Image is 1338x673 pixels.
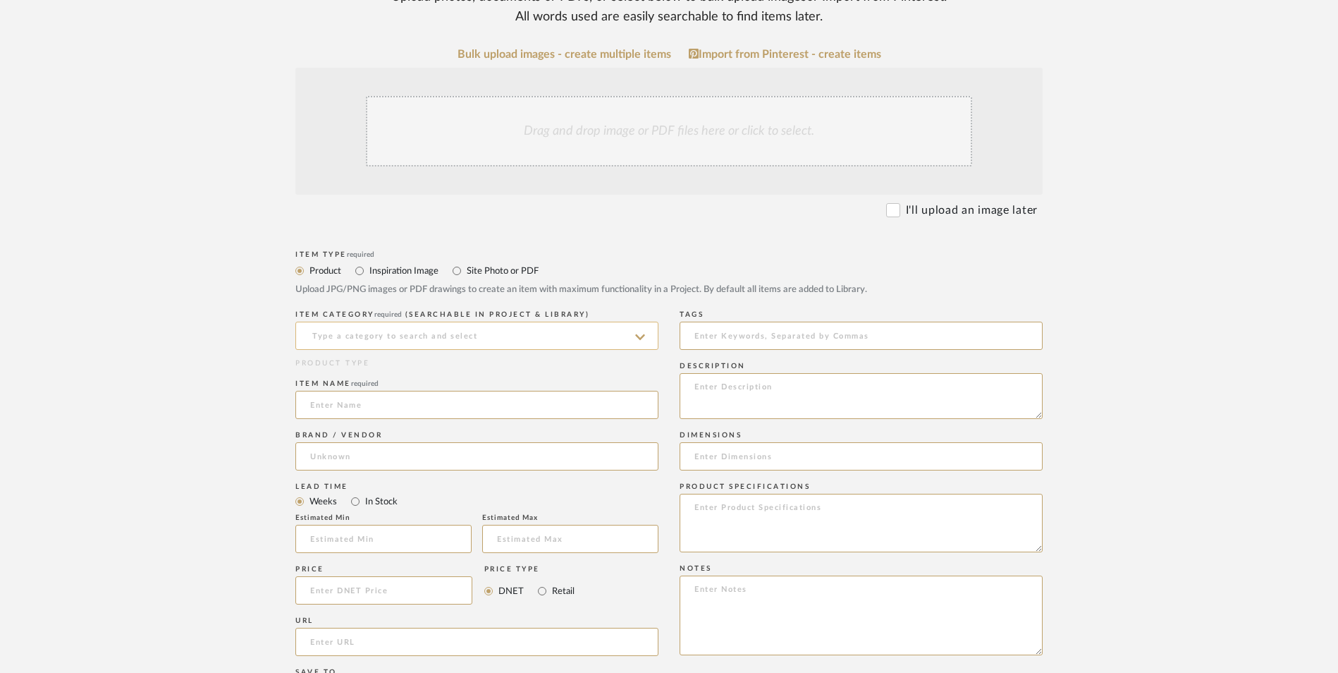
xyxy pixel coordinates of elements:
div: PRODUCT TYPE [295,358,658,369]
div: Notes [680,564,1043,573]
a: Import from Pinterest - create items [689,48,881,61]
input: Enter Dimensions [680,442,1043,471]
div: Product Specifications [680,483,1043,491]
span: required [374,311,402,318]
label: Inspiration Image [368,263,438,279]
div: Item Type [295,250,1043,259]
div: Item name [295,380,658,388]
div: Brand / Vendor [295,431,658,439]
div: Tags [680,310,1043,319]
mat-radio-group: Select item type [295,262,1043,279]
label: I'll upload an image later [906,202,1038,219]
input: Unknown [295,442,658,471]
div: Price Type [484,565,575,574]
mat-radio-group: Select price type [484,576,575,605]
a: Bulk upload images - create multiple items [458,49,671,61]
label: DNET [497,583,524,599]
div: URL [295,617,658,625]
input: Enter URL [295,628,658,656]
div: Dimensions [680,431,1043,439]
label: Site Photo or PDF [465,263,539,279]
span: (Searchable in Project & Library) [405,311,590,318]
label: Retail [551,583,575,599]
div: Description [680,362,1043,370]
span: required [347,251,374,258]
label: Product [308,263,341,279]
input: Estimated Min [295,525,472,553]
label: Weeks [308,494,337,509]
input: Enter Keywords, Separated by Commas [680,322,1043,350]
div: Upload JPG/PNG images or PDF drawings to create an item with maximum functionality in a Project. ... [295,283,1043,297]
div: ITEM CATEGORY [295,310,658,319]
span: required [351,380,379,387]
input: Type a category to search and select [295,322,658,350]
input: Enter DNET Price [295,576,472,605]
div: Lead Time [295,483,658,491]
input: Enter Name [295,391,658,419]
div: Estimated Min [295,514,472,522]
div: Estimated Max [482,514,658,522]
label: In Stock [364,494,398,509]
input: Estimated Max [482,525,658,553]
mat-radio-group: Select item type [295,492,658,510]
div: Price [295,565,472,574]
